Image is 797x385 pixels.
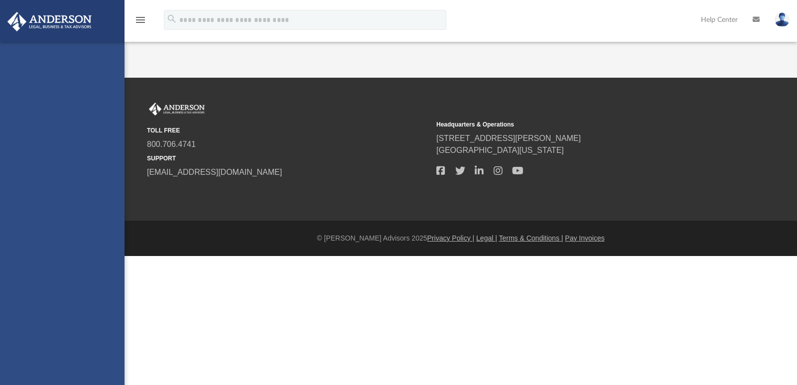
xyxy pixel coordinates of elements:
[476,234,497,242] a: Legal |
[134,14,146,26] i: menu
[147,126,429,135] small: TOLL FREE
[147,154,429,163] small: SUPPORT
[147,168,282,176] a: [EMAIL_ADDRESS][DOMAIN_NAME]
[147,103,207,116] img: Anderson Advisors Platinum Portal
[166,13,177,24] i: search
[436,134,581,142] a: [STREET_ADDRESS][PERSON_NAME]
[4,12,95,31] img: Anderson Advisors Platinum Portal
[436,146,564,154] a: [GEOGRAPHIC_DATA][US_STATE]
[775,12,790,27] img: User Pic
[499,234,563,242] a: Terms & Conditions |
[134,19,146,26] a: menu
[427,234,475,242] a: Privacy Policy |
[565,234,604,242] a: Pay Invoices
[436,120,719,129] small: Headquarters & Operations
[125,233,797,244] div: © [PERSON_NAME] Advisors 2025
[147,140,196,148] a: 800.706.4741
